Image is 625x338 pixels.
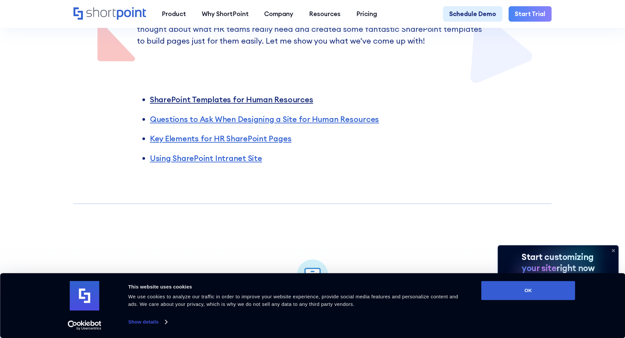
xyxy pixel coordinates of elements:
[264,9,293,19] div: Company
[128,317,167,327] a: Show details
[162,9,186,19] div: Product
[70,281,99,310] img: logo
[150,133,291,143] a: Key Elements for HR SharePoint Pages
[128,283,467,291] div: This website uses cookies
[150,153,262,163] a: Using SharePoint Intranet Site
[150,94,313,104] a: SharePoint Templates for Human Resources
[202,9,249,19] div: Why ShortPoint
[443,6,502,22] a: Schedule Demo
[154,6,194,22] a: Product
[301,6,348,22] a: Resources
[356,9,377,19] div: Pricing
[348,6,385,22] a: Pricing
[309,9,341,19] div: Resources
[150,114,379,124] a: Questions to Ask When Designing a Site for Human Resources
[481,281,575,300] button: OK
[194,6,257,22] a: Why ShortPoint
[73,7,146,21] a: Home
[509,6,552,22] a: Start Trial
[256,6,301,22] a: Company
[56,320,113,330] a: Usercentrics Cookiebot - opens in a new window
[128,294,458,307] span: We use cookies to analyze our traffic in order to improve your website experience, provide social...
